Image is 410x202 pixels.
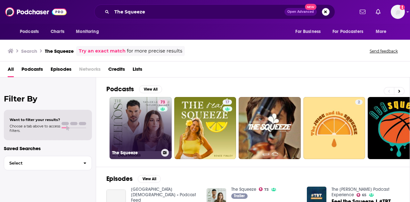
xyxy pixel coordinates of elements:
[295,27,321,36] span: For Business
[76,27,99,36] span: Monitoring
[305,4,316,10] span: New
[139,85,162,93] button: View All
[264,188,269,191] span: 73
[106,175,161,183] a: EpisodesView All
[291,26,329,38] button: open menu
[223,100,232,105] a: 17
[127,47,182,55] span: for more precise results
[400,5,405,10] svg: Add a profile image
[158,100,168,105] a: 73
[4,145,92,151] p: Saved Searches
[231,187,256,192] a: The Squeeze
[225,99,229,106] span: 17
[15,26,47,38] button: open menu
[51,64,71,77] a: Episodes
[391,5,405,19] span: Logged in as veronica.smith
[371,26,395,38] button: open menu
[373,6,383,17] a: Show notifications dropdown
[376,27,387,36] span: More
[112,7,284,17] input: Search podcasts, credits, & more...
[94,4,335,19] div: Search podcasts, credits, & more...
[110,97,172,159] a: 73The Squeeze
[287,10,314,13] span: Open Advanced
[332,27,363,36] span: For Podcasters
[138,175,161,183] button: View All
[4,156,92,170] button: Select
[4,94,92,103] h2: Filter By
[106,85,134,93] h2: Podcasts
[21,64,43,77] a: Podcasts
[357,6,368,17] a: Show notifications dropdown
[106,175,133,183] h2: Episodes
[160,99,165,106] span: 73
[368,48,400,54] button: Send feedback
[45,48,74,54] h3: The Squeeze
[5,6,67,18] img: Podchaser - Follow, Share and Rate Podcasts
[391,5,405,19] button: Show profile menu
[108,64,125,77] a: Credits
[328,26,373,38] button: open menu
[79,64,101,77] span: Networks
[362,194,366,197] span: 65
[71,26,107,38] button: open menu
[20,27,39,36] span: Podcasts
[8,64,14,77] a: All
[358,99,360,106] span: 2
[391,5,405,19] img: User Profile
[10,124,60,133] span: Choose a tab above to access filters.
[259,187,269,191] a: 73
[133,64,142,77] a: Lists
[4,161,78,165] span: Select
[303,97,365,159] a: 2
[174,97,236,159] a: 17
[106,85,162,93] a: PodcastsView All
[79,47,126,55] a: Try an exact match
[46,26,68,38] a: Charts
[10,117,60,122] span: Want to filter your results?
[332,187,389,198] a: The Tom Ferry Podcast Experience
[284,8,317,16] button: Open AdvancedNew
[357,193,367,197] a: 65
[21,48,37,54] h3: Search
[355,100,363,105] a: 2
[51,27,64,36] span: Charts
[234,194,245,198] span: Trailer
[112,150,159,156] h3: The Squeeze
